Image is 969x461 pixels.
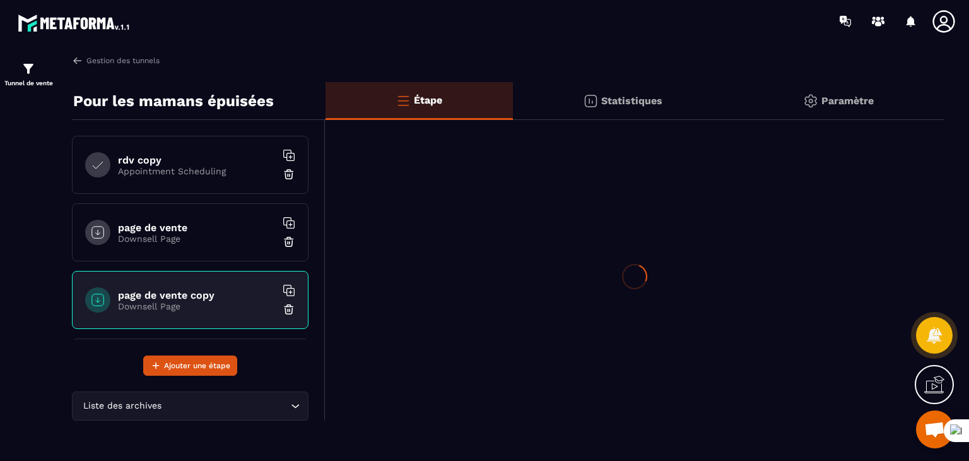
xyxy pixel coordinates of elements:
p: Tunnel de vente [3,80,54,87]
p: Statistiques [601,95,662,107]
img: bars-o.4a397970.svg [396,93,411,108]
p: Paramètre [821,95,874,107]
a: Gestion des tunnels [72,55,160,66]
img: setting-gr.5f69749f.svg [803,93,818,109]
div: Search for option [72,392,308,421]
img: formation [21,61,36,76]
img: trash [283,303,295,316]
h6: rdv copy [118,154,276,166]
button: Ajouter une étape [143,356,237,376]
h6: page de vente copy [118,289,276,301]
p: Appointment Scheduling [118,166,276,176]
p: Downsell Page [118,234,276,244]
img: trash [283,236,295,248]
img: arrow [72,55,83,66]
img: stats.20deebd0.svg [583,93,598,109]
span: Liste des archives [80,399,164,413]
img: trash [283,168,295,181]
img: logo [18,11,131,34]
h6: page de vente [118,222,276,234]
p: Downsell Page [118,301,276,311]
input: Search for option [164,399,288,413]
span: Ajouter une étape [164,359,230,372]
p: Étape [414,94,442,106]
a: Ouvrir le chat [916,410,954,448]
p: Pour les mamans épuisées [73,88,274,114]
a: formationformationTunnel de vente [3,52,54,96]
